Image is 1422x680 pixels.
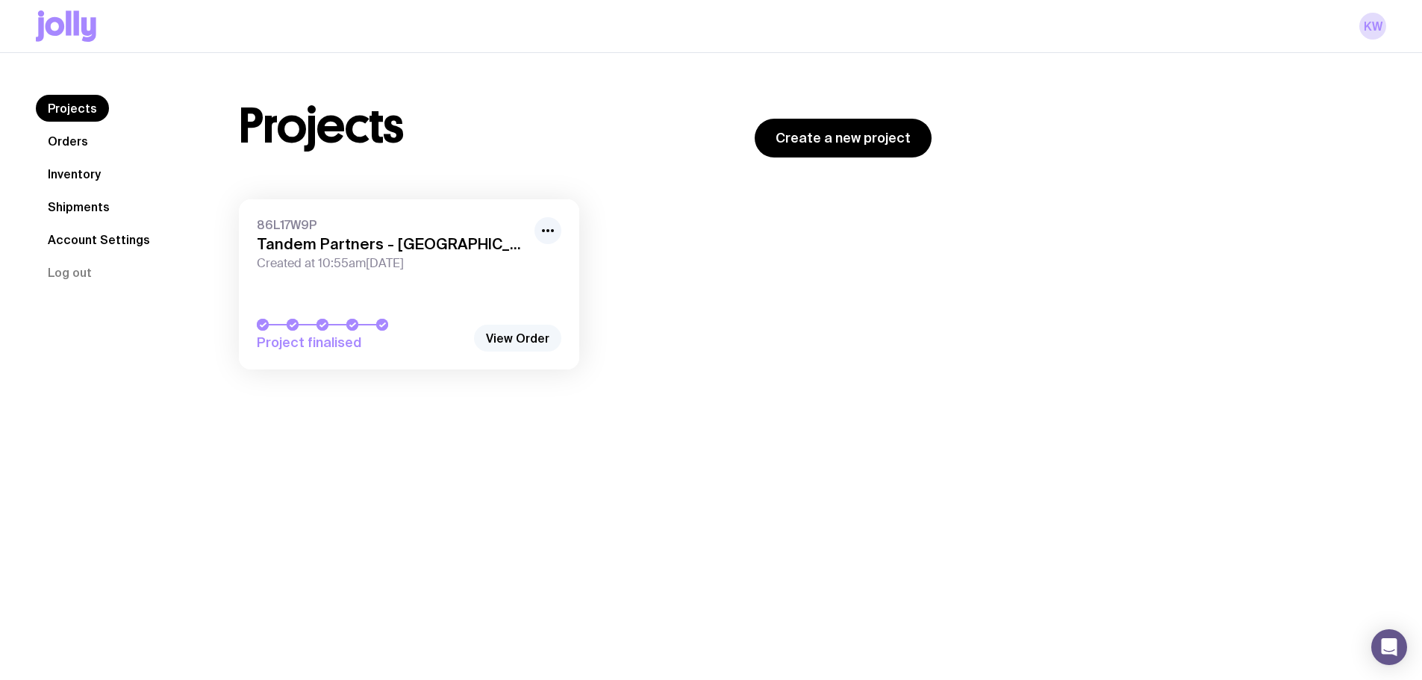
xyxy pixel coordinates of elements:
span: Created at 10:55am[DATE] [257,256,526,271]
a: Inventory [36,160,113,187]
a: 86L17W9PTandem Partners - [GEOGRAPHIC_DATA] OfficeCreated at 10:55am[DATE]Project finalised [239,199,579,369]
h1: Projects [239,102,404,150]
button: Log out [36,259,104,286]
a: Projects [36,95,109,122]
a: Account Settings [36,226,162,253]
a: KW [1359,13,1386,40]
span: Project finalised [257,334,466,352]
div: Open Intercom Messenger [1371,629,1407,665]
span: 86L17W9P [257,217,526,232]
a: Create a new project [755,119,932,157]
a: Shipments [36,193,122,220]
a: View Order [474,325,561,352]
a: Orders [36,128,100,155]
h3: Tandem Partners - [GEOGRAPHIC_DATA] Office [257,235,526,253]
